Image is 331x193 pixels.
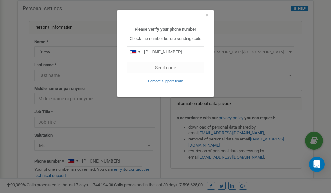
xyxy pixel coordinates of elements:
[127,62,204,73] button: Send code
[148,79,183,83] small: Contact support team
[205,12,209,19] button: Close
[309,157,325,172] div: Open Intercom Messenger
[205,11,209,19] span: ×
[127,46,204,57] input: 0905 123 4567
[135,27,196,32] b: Please verify your phone number
[148,78,183,83] a: Contact support team
[127,36,204,42] p: Check the number before sending code
[127,47,142,57] div: Telephone country code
